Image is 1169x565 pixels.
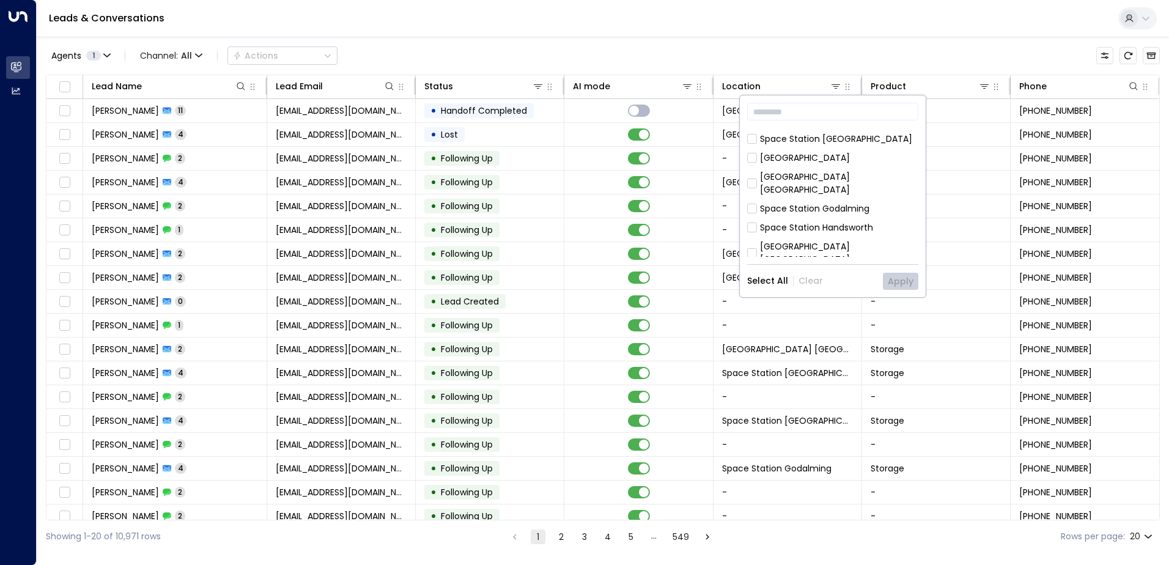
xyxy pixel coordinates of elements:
span: Adelina Bivol [92,462,159,475]
span: Space Station Kilburn [722,271,844,284]
span: Saras Saras [92,343,159,355]
button: Go to page 549 [670,530,691,544]
button: Archived Leads [1143,47,1160,64]
span: 4 [175,415,186,426]
span: Sajj786@hotmail.co.uk [276,176,407,188]
span: Space Station Uxbridge [722,343,853,355]
span: 4 [175,129,186,139]
div: Space Station Handsworth [747,221,918,234]
span: 2 [175,272,185,282]
span: Toggle select row [57,199,72,214]
td: - [862,385,1011,408]
td: - [862,290,1011,313]
span: Anna Booth [92,415,159,427]
button: page 1 [531,530,545,544]
div: • [430,267,437,288]
td: - [862,433,1011,456]
span: Following Up [441,224,493,236]
span: milly-me@hotmail.com [276,367,407,379]
span: 2 [175,511,185,521]
td: - [862,314,1011,337]
div: 20 [1130,528,1155,545]
button: Go to page 2 [554,530,569,544]
span: Following Up [441,200,493,212]
span: +447496003823 [1019,152,1092,164]
span: +447850566545 [1019,510,1092,522]
span: Sami Eyles [92,295,159,308]
span: 4 [175,177,186,187]
span: Following Up [441,176,493,188]
span: Following Up [441,248,493,260]
div: Lead Name [92,79,247,94]
span: suzy_putt82@icloud.com [276,510,407,522]
div: Space Station Godalming [760,202,869,215]
span: Toggle select row [57,246,72,262]
div: • [430,124,437,145]
div: Phone [1019,79,1140,94]
span: 4 [175,463,186,473]
span: Toggle select row [57,390,72,405]
div: Location [722,79,761,94]
span: Saras Saras [92,319,159,331]
span: Sami Eyles [92,271,159,284]
span: Following Up [441,415,493,427]
span: +447843862566 [1019,486,1092,498]
span: Following Up [441,367,493,379]
span: Lost [441,128,458,141]
span: sarasbsingh@gmail.com [276,319,407,331]
div: • [430,363,437,383]
div: Product [871,79,906,94]
span: Toggle select row [57,437,72,452]
span: Sajjad Ashraf [92,200,159,212]
td: - [862,194,1011,218]
span: +447469195769 [1019,391,1092,403]
span: Toggle select row [57,294,72,309]
span: avrilwhite@hotmail.com [276,105,407,117]
span: Toggle select row [57,270,72,286]
div: Product [871,79,990,94]
div: • [430,482,437,503]
button: Customize [1096,47,1113,64]
span: s.eyles95@hotmail.co.uk [276,295,407,308]
span: Toggle select row [57,413,72,429]
a: Leads & Conversations [49,11,164,25]
span: avrilwhite@hotmail.com [276,128,407,141]
span: Toggle select row [57,151,72,166]
span: Adelina Bivol [92,486,159,498]
span: +447871640080 [1019,176,1092,188]
td: - [714,433,862,456]
td: - [714,218,862,242]
button: Go to next page [700,530,715,544]
span: Space Station Slough [722,176,812,188]
div: Phone [1019,79,1047,94]
div: • [430,434,437,455]
div: [GEOGRAPHIC_DATA] [747,152,918,164]
button: Channel:All [135,47,207,64]
span: Following Up [441,343,493,355]
span: 1 [175,320,183,330]
div: [GEOGRAPHIC_DATA] [GEOGRAPHIC_DATA] [760,171,918,196]
div: • [430,220,437,240]
nav: pagination navigation [507,529,715,544]
span: Space Station Solihull [722,367,853,379]
div: • [430,315,437,336]
div: • [430,410,437,431]
span: All [181,51,192,61]
div: Status [424,79,544,94]
span: 2 [175,248,185,259]
span: +442089605531 [1019,271,1092,284]
span: +447843862566 [1019,462,1092,475]
span: Following Up [441,462,493,475]
span: Handoff Completed [441,105,527,117]
span: 2 [175,487,185,497]
div: • [430,148,437,169]
span: Avril White [92,152,159,164]
td: - [714,147,862,170]
span: +447448015863 [1019,319,1092,331]
span: +447448015863 [1019,343,1092,355]
label: Rows per page: [1061,530,1125,543]
span: Space Station Stirchley [722,248,812,260]
span: Following Up [441,152,493,164]
span: 2 [175,439,185,449]
div: Space Station Godalming [747,202,918,215]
